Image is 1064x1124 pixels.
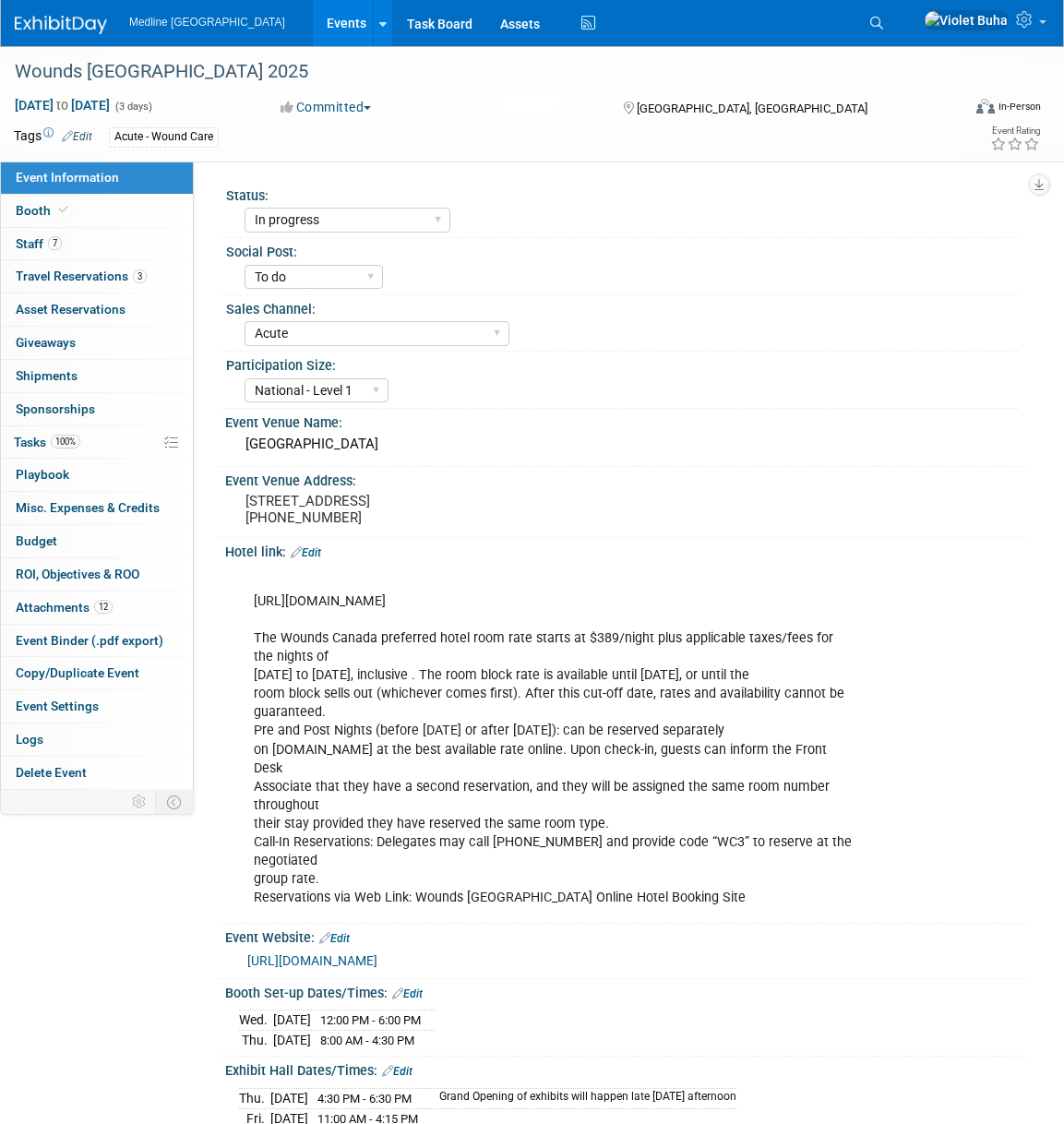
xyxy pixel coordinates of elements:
[1,690,193,723] a: Event Settings
[8,55,940,89] div: Wounds [GEOGRAPHIC_DATA] 2025
[1,657,193,689] a: Copy/Duplicate Event
[109,127,219,147] div: Acute - Wound Care
[1,195,193,227] a: Booth
[225,924,1027,948] div: Event Website:
[226,295,1019,318] div: Sales Channel:
[990,126,1040,136] div: Event Rating
[14,97,111,114] span: [DATE] [DATE]
[1,459,193,491] a: Playbook
[16,633,163,648] span: Event Binder (.pdf export)
[1,492,193,524] a: Misc. Expenses & Credits
[382,1065,412,1078] a: Edit
[16,269,147,283] span: Travel Reservations
[94,600,113,614] span: 12
[16,335,76,350] span: Giveaways
[225,979,1027,1003] div: Booth Set-up Dates/Times:
[270,1088,308,1108] td: [DATE]
[428,1088,736,1108] td: Grand Opening of exhibits will happen late [DATE] afternoon
[129,16,285,29] span: Medline [GEOGRAPHIC_DATA]
[15,16,107,34] img: ExhibitDay
[16,699,99,713] span: Event Settings
[976,99,995,114] img: Format-Inperson.png
[320,1034,414,1047] span: 8:00 AM - 4:30 PM
[16,500,160,515] span: Misc. Expenses & Credits
[320,1013,421,1027] span: 12:00 PM - 6:00 PM
[1,757,193,789] a: Delete Event
[273,1010,311,1031] td: [DATE]
[291,546,321,559] a: Edit
[51,435,80,448] span: 100%
[392,987,423,1000] a: Edit
[226,238,1019,261] div: Social Post:
[247,953,377,968] a: [URL][DOMAIN_NAME]
[225,538,1027,562] div: Hotel link:
[16,600,113,615] span: Attachments
[998,100,1041,114] div: In-Person
[16,368,78,383] span: Shipments
[225,409,1027,432] div: Event Venue Name:
[245,493,539,526] pre: [STREET_ADDRESS] [PHONE_NUMBER]
[14,126,92,148] td: Tags
[48,236,62,250] span: 7
[14,435,80,449] span: Tasks
[1,723,193,756] a: Logs
[1,426,193,459] a: Tasks100%
[274,98,378,116] button: Committed
[16,401,95,416] span: Sponsorships
[16,203,72,218] span: Booth
[225,467,1027,490] div: Event Venue Address:
[226,352,1019,375] div: Participation Size:
[1,260,193,293] a: Travel Reservations3
[16,236,62,251] span: Staff
[1,525,193,557] a: Budget
[637,102,867,115] span: [GEOGRAPHIC_DATA], [GEOGRAPHIC_DATA]
[225,1057,1027,1081] div: Exhibit Hall Dates/Times:
[881,96,1041,124] div: Event Format
[1,393,193,425] a: Sponsorships
[54,98,71,113] span: to
[239,1030,273,1049] td: Thu.
[1,625,193,657] a: Event Binder (.pdf export)
[16,665,139,680] span: Copy/Duplicate Event
[226,182,1019,205] div: Status:
[241,565,866,916] div: [URL][DOMAIN_NAME] The Wounds Canada preferred hotel room rate starts at $389/night plus applicab...
[133,269,147,283] span: 3
[16,765,87,780] span: Delete Event
[239,430,1013,459] div: [GEOGRAPHIC_DATA]
[114,101,152,113] span: (3 days)
[16,533,57,548] span: Budget
[1,592,193,624] a: Attachments12
[16,467,69,482] span: Playbook
[319,932,350,945] a: Edit
[1,360,193,392] a: Shipments
[924,10,1009,30] img: Violet Buha
[239,1010,273,1031] td: Wed.
[1,228,193,260] a: Staff7
[317,1092,412,1106] span: 4:30 PM - 6:30 PM
[16,170,119,185] span: Event Information
[1,161,193,194] a: Event Information
[124,790,156,814] td: Personalize Event Tab Strip
[16,302,126,317] span: Asset Reservations
[16,732,43,747] span: Logs
[273,1030,311,1049] td: [DATE]
[239,1088,270,1108] td: Thu.
[16,567,139,581] span: ROI, Objectives & ROO
[1,293,193,326] a: Asset Reservations
[1,327,193,359] a: Giveaways
[156,790,194,814] td: Toggle Event Tabs
[59,205,68,215] i: Booth reservation complete
[1,558,193,591] a: ROI, Objectives & ROO
[62,130,92,143] a: Edit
